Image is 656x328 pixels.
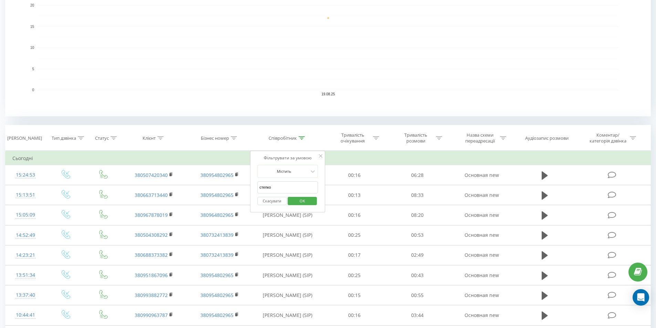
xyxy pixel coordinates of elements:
td: [PERSON_NAME] (SIP) [252,245,323,265]
div: 14:23:21 [12,248,39,262]
div: [PERSON_NAME] [7,135,42,141]
a: 380954802965 [200,292,233,298]
a: 380990963787 [135,312,168,318]
text: 10 [30,46,34,50]
td: Основная new [449,165,514,185]
div: 15:13:51 [12,188,39,202]
div: Статус [95,135,109,141]
td: Основная new [449,285,514,305]
td: 00:25 [323,265,386,285]
td: 03:44 [386,305,449,325]
td: Основная new [449,305,514,325]
td: Основная new [449,265,514,285]
a: 380964802965 [200,212,233,218]
div: Фільтрувати за умовою [257,155,318,161]
a: 380732413839 [200,252,233,258]
td: 00:15 [323,285,386,305]
div: 10:44:41 [12,308,39,322]
text: 5 [32,67,34,71]
text: 20 [30,3,34,7]
a: 380507420340 [135,172,168,178]
td: Основная new [449,205,514,225]
div: Тип дзвінка [52,135,76,141]
td: 00:16 [323,205,386,225]
td: 00:17 [323,245,386,265]
div: Тривалість очікування [334,132,371,144]
td: [PERSON_NAME] (SIP) [252,265,323,285]
td: [PERSON_NAME] (SIP) [252,285,323,305]
div: Назва схеми переадресації [461,132,498,144]
td: 00:13 [323,185,386,205]
a: 380954802965 [200,192,233,198]
text: 19.08.25 [322,92,335,96]
td: 00:55 [386,285,449,305]
div: Бізнес номер [201,135,229,141]
td: [PERSON_NAME] (SIP) [252,225,323,245]
button: OK [288,197,317,205]
a: 380993882772 [135,292,168,298]
span: OK [293,195,312,206]
input: Введіть значення [257,181,318,193]
a: 380688373382 [135,252,168,258]
td: Основная new [449,245,514,265]
td: 00:53 [386,225,449,245]
td: 02:49 [386,245,449,265]
td: Сьогодні [6,151,651,165]
td: Основная new [449,185,514,205]
a: 380954802965 [200,272,233,278]
div: Співробітник [269,135,297,141]
a: 380954802965 [200,312,233,318]
a: 380504308292 [135,232,168,238]
div: 13:51:34 [12,268,39,282]
div: 14:52:49 [12,229,39,242]
td: 00:16 [323,305,386,325]
div: Тривалість розмови [397,132,434,144]
a: 380967878019 [135,212,168,218]
div: Аудіозапис розмови [525,135,569,141]
td: 06:28 [386,165,449,185]
a: 380732413839 [200,232,233,238]
td: 00:25 [323,225,386,245]
td: [PERSON_NAME] (SIP) [252,205,323,225]
text: 15 [30,25,34,29]
button: Скасувати [257,197,287,205]
td: 00:43 [386,265,449,285]
td: [PERSON_NAME] (SIP) [252,305,323,325]
a: 380954802965 [200,172,233,178]
td: Основная new [449,225,514,245]
td: 08:33 [386,185,449,205]
a: 380663713440 [135,192,168,198]
td: 00:16 [323,165,386,185]
div: 15:24:53 [12,168,39,182]
td: 08:20 [386,205,449,225]
text: 0 [32,88,34,92]
div: Клієнт [143,135,156,141]
div: 13:37:40 [12,288,39,302]
div: Коментар/категорія дзвінка [588,132,628,144]
div: 15:05:09 [12,208,39,222]
div: Open Intercom Messenger [633,289,649,306]
a: 380951867096 [135,272,168,278]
